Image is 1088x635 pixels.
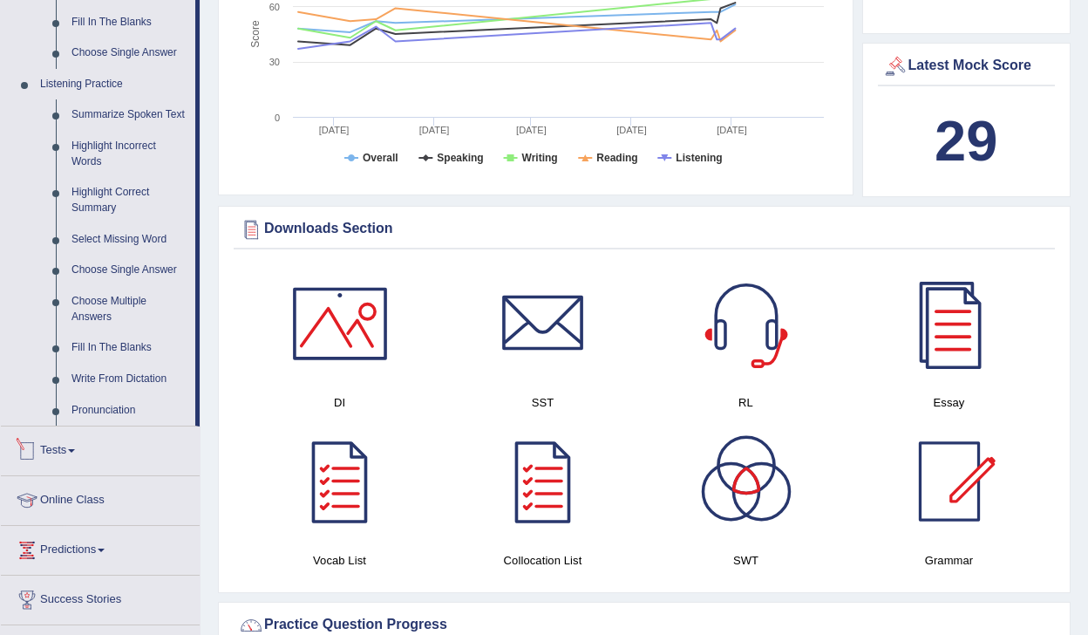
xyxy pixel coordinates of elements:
tspan: Overall [363,152,398,164]
a: Highlight Correct Summary [64,177,195,223]
a: Online Class [1,476,200,520]
a: Fill In The Blanks [64,7,195,38]
h4: Collocation List [450,551,636,570]
a: Choose Single Answer [64,255,195,286]
a: Write From Dictation [64,364,195,395]
h4: Essay [856,393,1042,412]
div: Downloads Section [238,216,1051,242]
h4: Vocab List [247,551,432,570]
tspan: Writing [522,152,558,164]
a: Select Missing Word [64,224,195,256]
b: 29 [935,109,997,173]
tspan: Score [249,20,262,48]
div: Latest Mock Score [882,53,1051,79]
a: Fill In The Blanks [64,332,195,364]
a: Success Stories [1,576,200,619]
tspan: [DATE] [616,125,647,135]
text: 0 [275,113,280,123]
tspan: [DATE] [717,125,747,135]
h4: DI [247,393,432,412]
a: Tests [1,427,200,470]
a: Choose Multiple Answers [64,286,195,332]
h4: Grammar [856,551,1042,570]
text: 60 [269,2,280,12]
tspan: Listening [676,152,722,164]
text: 30 [269,57,280,67]
a: Summarize Spoken Text [64,99,195,131]
a: Choose Single Answer [64,38,195,69]
h4: RL [653,393,839,412]
h4: SST [450,393,636,412]
a: Pronunciation [64,395,195,427]
a: Highlight Incorrect Words [64,131,195,177]
tspan: [DATE] [516,125,547,135]
a: Listening Practice [32,69,195,100]
tspan: [DATE] [419,125,450,135]
a: Predictions [1,526,200,570]
tspan: Reading [596,152,637,164]
h4: SWT [653,551,839,570]
tspan: [DATE] [319,125,350,135]
tspan: Speaking [437,152,483,164]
